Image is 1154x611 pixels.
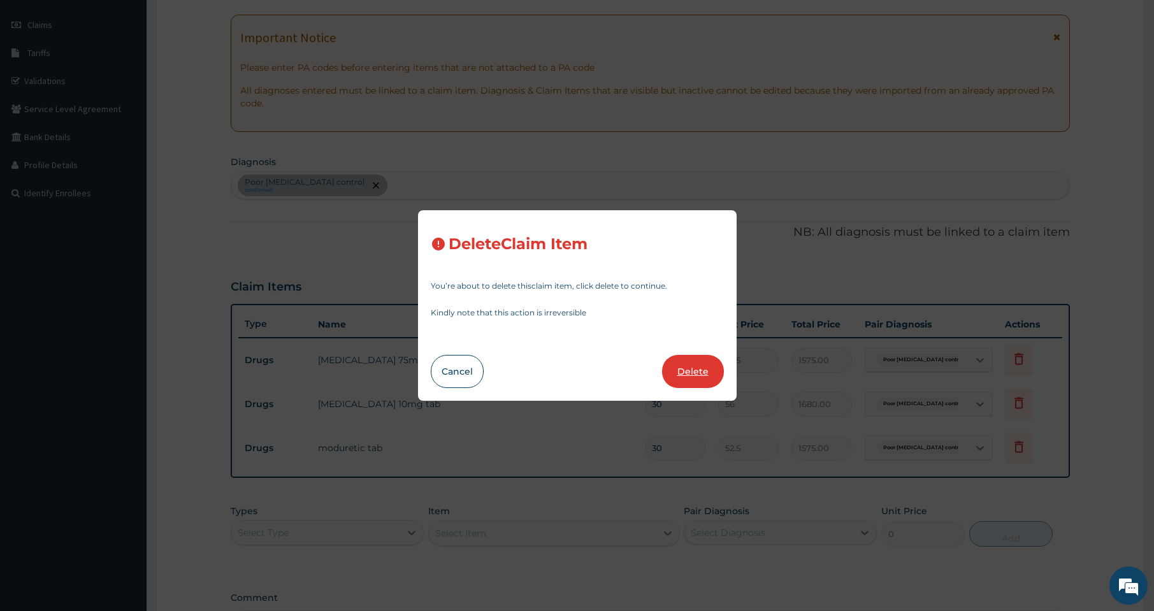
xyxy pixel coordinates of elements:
h3: Delete Claim Item [449,236,588,253]
button: Delete [662,355,724,388]
span: We're online! [74,161,176,289]
div: Minimize live chat window [209,6,240,37]
div: Chat with us now [66,71,214,88]
p: You’re about to delete this claim item , click delete to continue. [431,282,724,290]
img: d_794563401_company_1708531726252_794563401 [24,64,52,96]
p: Kindly note that this action is irreversible [431,309,724,317]
button: Cancel [431,355,484,388]
textarea: Type your message and hit 'Enter' [6,348,243,392]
